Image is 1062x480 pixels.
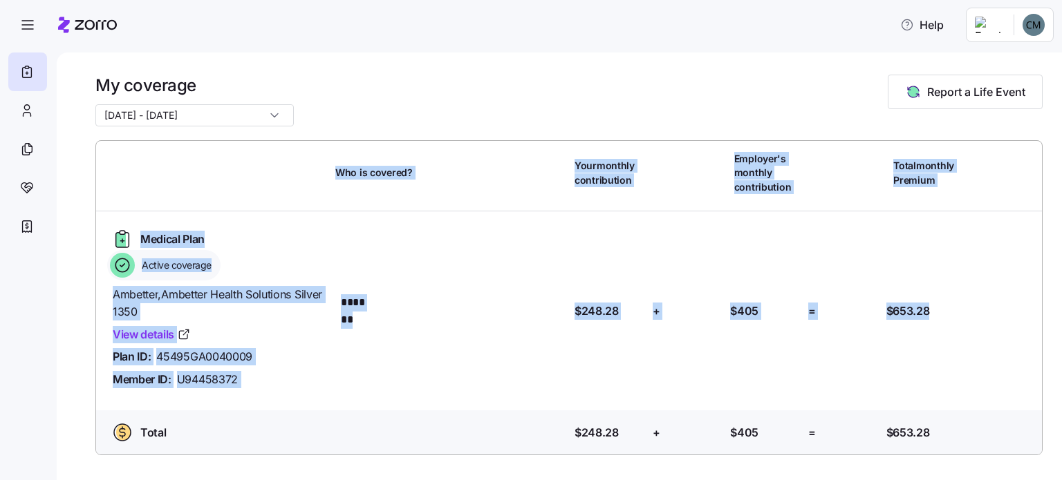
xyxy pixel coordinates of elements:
[113,348,151,365] span: Plan ID:
[140,424,166,441] span: Total
[575,424,619,441] span: $248.28
[730,424,758,441] span: $405
[889,11,955,39] button: Help
[113,326,191,343] a: View details
[808,303,816,320] span: =
[113,371,171,388] span: Member ID:
[653,303,660,320] span: +
[900,17,944,33] span: Help
[335,166,413,180] span: Who is covered?
[1023,14,1045,36] img: 9518532a8980025a8da5781eb28a3f65
[156,348,252,365] span: 45495GA0040009
[95,75,294,96] h1: My coverage
[808,424,816,441] span: =
[138,258,212,272] span: Active coverage
[975,17,1003,33] img: Employer logo
[575,303,619,320] span: $248.28
[730,303,758,320] span: $405
[113,286,324,320] span: Ambetter , Ambetter Health Solutions Silver 1350
[886,303,930,320] span: $653.28
[888,75,1043,109] button: Report a Life Event
[575,159,643,187] span: Your monthly contribution
[734,152,803,194] span: Employer's monthly contribution
[140,231,205,248] span: Medical Plan
[893,159,962,187] span: Total monthly Premium
[927,84,1025,100] span: Report a Life Event
[886,424,930,441] span: $653.28
[653,424,660,441] span: +
[177,371,238,388] span: U94458372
